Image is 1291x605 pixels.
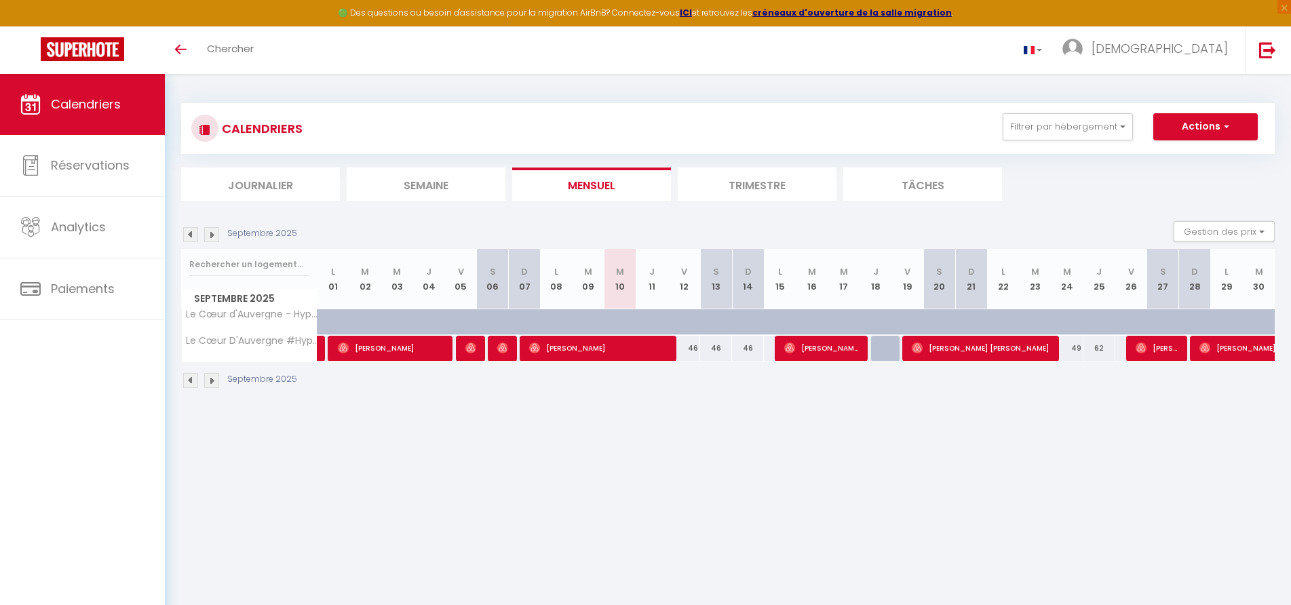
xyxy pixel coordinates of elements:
[1128,265,1134,278] abbr: V
[840,265,848,278] abbr: M
[1179,249,1211,309] th: 28
[184,309,320,319] span: Le Cœur d'Auvergne - Hypercentre Calme & Lumineux
[426,265,431,278] abbr: J
[584,265,592,278] abbr: M
[808,265,816,278] abbr: M
[891,249,923,309] th: 19
[512,168,671,201] li: Mensuel
[1160,265,1166,278] abbr: S
[1062,39,1083,59] img: ...
[680,7,692,18] a: ICI
[745,265,752,278] abbr: D
[923,249,955,309] th: 20
[197,26,264,74] a: Chercher
[573,249,604,309] th: 09
[1147,249,1179,309] th: 27
[41,37,124,61] img: Super Booking
[681,265,687,278] abbr: V
[678,168,836,201] li: Trimestre
[649,265,655,278] abbr: J
[521,265,528,278] abbr: D
[1255,265,1263,278] abbr: M
[796,249,828,309] th: 16
[968,265,975,278] abbr: D
[445,249,477,309] th: 05
[189,252,309,277] input: Rechercher un logement...
[1211,249,1243,309] th: 29
[1243,249,1275,309] th: 30
[904,265,910,278] abbr: V
[987,249,1019,309] th: 22
[1003,113,1133,140] button: Filtrer par hébergement
[465,335,476,361] span: [PERSON_NAME]
[1153,113,1258,140] button: Actions
[529,335,668,361] span: [PERSON_NAME]
[347,168,505,201] li: Semaine
[1052,26,1245,74] a: ... [DEMOGRAPHIC_DATA]
[828,249,860,309] th: 17
[361,265,369,278] abbr: M
[477,249,509,309] th: 06
[668,336,700,361] div: 46
[331,265,335,278] abbr: L
[843,168,1002,201] li: Tâches
[51,218,106,235] span: Analytics
[11,5,52,46] button: Ouvrir le widget de chat LiveChat
[1259,41,1276,58] img: logout
[490,265,496,278] abbr: S
[184,336,320,346] span: Le Cœur D'Auvergne #Hypercentre
[1225,265,1229,278] abbr: L
[604,249,636,309] th: 10
[207,41,254,56] span: Chercher
[51,280,115,297] span: Paiements
[541,249,573,309] th: 08
[936,265,942,278] abbr: S
[873,265,879,278] abbr: J
[1083,336,1115,361] div: 62
[912,335,1050,361] span: [PERSON_NAME] [PERSON_NAME]
[784,335,859,361] span: [PERSON_NAME]
[732,336,764,361] div: 46
[182,289,317,309] span: Septembre 2025
[1001,265,1005,278] abbr: L
[338,335,444,361] span: [PERSON_NAME]
[764,249,796,309] th: 15
[713,265,719,278] abbr: S
[1136,335,1178,361] span: [PERSON_NAME]
[51,157,130,174] span: Réservations
[181,168,340,201] li: Journalier
[616,265,624,278] abbr: M
[668,249,700,309] th: 12
[51,96,121,113] span: Calendriers
[1174,221,1275,241] button: Gestion des prix
[393,265,401,278] abbr: M
[1092,40,1228,57] span: [DEMOGRAPHIC_DATA]
[227,227,297,240] p: Septembre 2025
[554,265,558,278] abbr: L
[700,336,732,361] div: 46
[381,249,413,309] th: 03
[1031,265,1039,278] abbr: M
[860,249,891,309] th: 18
[509,249,541,309] th: 07
[1063,265,1071,278] abbr: M
[636,249,668,309] th: 11
[1191,265,1198,278] abbr: D
[700,249,732,309] th: 13
[1115,249,1147,309] th: 26
[349,249,381,309] th: 02
[1083,249,1115,309] th: 25
[752,7,952,18] a: créneaux d'ouverture de la salle migration
[1052,249,1083,309] th: 24
[955,249,987,309] th: 21
[1020,249,1052,309] th: 23
[778,265,782,278] abbr: L
[227,373,297,386] p: Septembre 2025
[1096,265,1102,278] abbr: J
[732,249,764,309] th: 14
[1052,336,1083,361] div: 49
[317,249,349,309] th: 01
[413,249,445,309] th: 04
